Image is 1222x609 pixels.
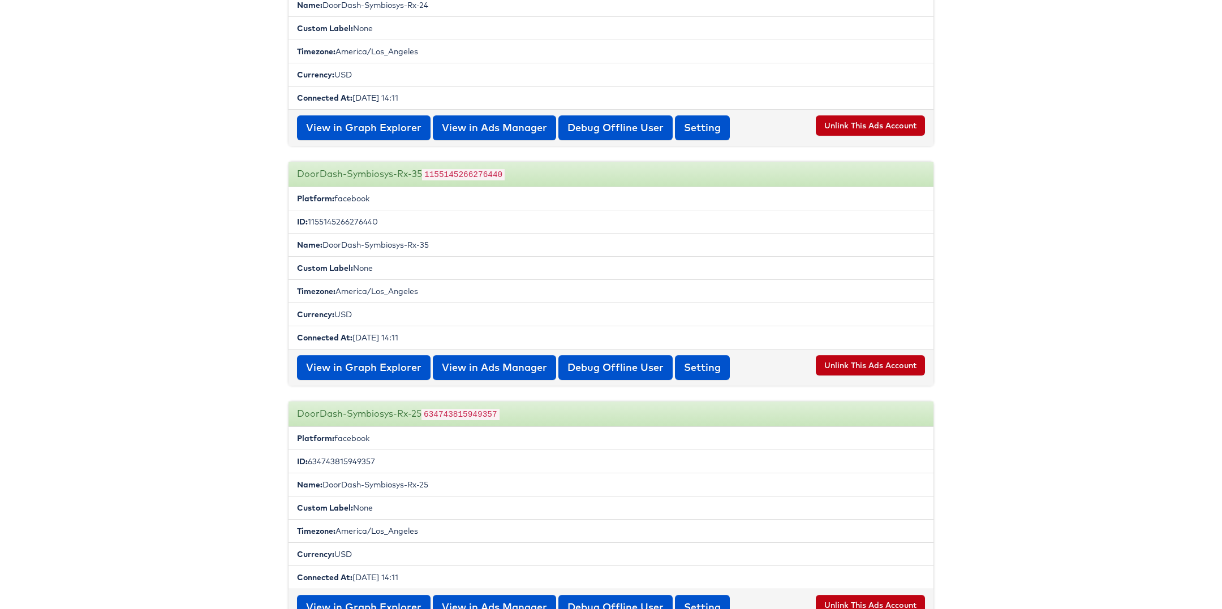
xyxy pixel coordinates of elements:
li: facebook [289,427,933,450]
li: None [289,16,933,40]
b: Name: [297,240,322,250]
li: USD [289,303,933,326]
a: View in Graph Explorer [297,115,431,140]
b: Connected At: [297,332,352,343]
li: facebook [289,187,933,210]
li: None [289,256,933,280]
li: [DATE] 14:11 [289,565,933,589]
a: View in Ads Manager [433,115,556,140]
b: Platform: [297,433,334,443]
b: Currency: [297,549,334,559]
li: America/Los_Angeles [289,279,933,303]
b: ID: [297,217,308,227]
li: None [289,496,933,520]
b: ID: [297,456,308,467]
b: Timezone: [297,526,335,536]
li: USD [289,542,933,566]
code: 1155145266276440 [422,169,505,180]
a: Debug Offline User [558,115,673,140]
code: 634743815949357 [421,409,500,420]
button: Unlink This Ads Account [816,355,925,375]
button: Unlink This Ads Account [816,115,925,136]
div: DoorDash-Symbiosys-Rx-35 [289,162,933,187]
li: DoorDash-Symbiosys-Rx-25 [289,473,933,496]
li: America/Los_Angeles [289,519,933,543]
li: [DATE] 14:11 [289,326,933,349]
b: Connected At: [297,93,352,103]
b: Timezone: [297,286,335,296]
b: Currency: [297,309,334,319]
li: 634743815949357 [289,450,933,473]
button: Setting [675,355,730,380]
a: View in Ads Manager [433,355,556,380]
li: USD [289,63,933,87]
b: Custom Label: [297,503,353,513]
li: [DATE] 14:11 [289,86,933,110]
li: America/Los_Angeles [289,40,933,63]
b: Connected At: [297,572,352,582]
b: Custom Label: [297,263,353,273]
a: Debug Offline User [558,355,673,380]
b: Custom Label: [297,23,353,33]
button: Setting [675,115,730,140]
li: 1155145266276440 [289,210,933,234]
b: Name: [297,480,322,490]
b: Currency: [297,70,334,80]
a: View in Graph Explorer [297,355,431,380]
div: DoorDash-Symbiosys-Rx-25 [289,401,933,427]
b: Timezone: [297,46,335,57]
li: DoorDash-Symbiosys-Rx-35 [289,233,933,257]
b: Platform: [297,193,334,204]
